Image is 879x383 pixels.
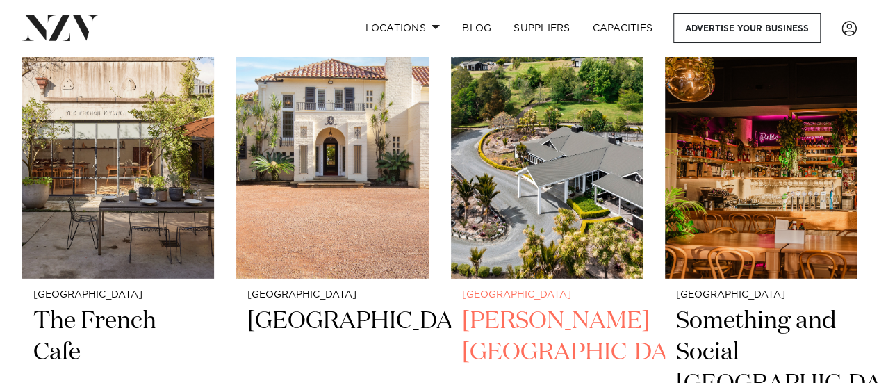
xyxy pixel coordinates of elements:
[247,290,417,300] small: [GEOGRAPHIC_DATA]
[676,290,846,300] small: [GEOGRAPHIC_DATA]
[22,15,98,40] img: nzv-logo.png
[354,13,451,43] a: Locations
[502,13,581,43] a: SUPPLIERS
[33,290,203,300] small: [GEOGRAPHIC_DATA]
[462,290,632,300] small: [GEOGRAPHIC_DATA]
[582,13,664,43] a: Capacities
[451,13,502,43] a: BLOG
[673,13,821,43] a: Advertise your business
